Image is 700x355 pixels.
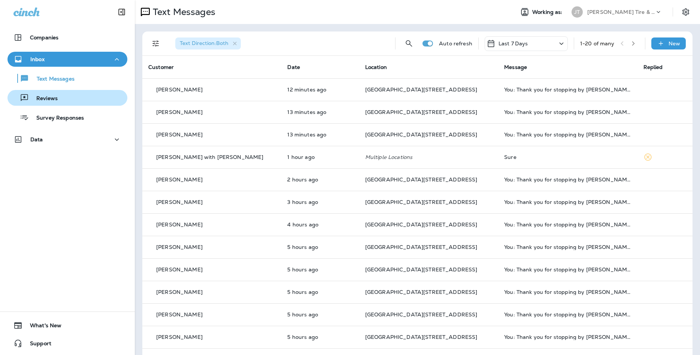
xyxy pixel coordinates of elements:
div: You: Thank you for stopping by Jensen Tire & Auto - South 144th Street. Please take 30 seconds to... [504,244,631,250]
p: Reviews [29,95,58,102]
span: [GEOGRAPHIC_DATA][STREET_ADDRESS] [365,86,478,93]
p: Survey Responses [29,115,84,122]
p: Inbox [30,56,45,62]
span: What's New [22,322,61,331]
span: [GEOGRAPHIC_DATA][STREET_ADDRESS] [365,221,478,228]
p: Sep 26, 2025 12:59 PM [287,87,353,93]
button: Data [7,132,127,147]
p: [PERSON_NAME] [156,132,203,138]
p: [PERSON_NAME] [156,267,203,273]
span: [GEOGRAPHIC_DATA][STREET_ADDRESS] [365,266,478,273]
p: Last 7 Days [499,40,528,46]
div: You: Thank you for stopping by Jensen Tire & Auto - South 144th Street. Please take 30 seconds to... [504,222,631,228]
button: Filters [148,36,163,51]
p: [PERSON_NAME] Tire & Auto [587,9,655,15]
div: 1 - 20 of many [580,40,615,46]
button: Settings [679,5,693,19]
p: Companies [30,34,58,40]
p: [PERSON_NAME] [156,177,203,183]
div: You: Thank you for stopping by Jensen Tire & Auto - South 144th Street. Please take 30 seconds to... [504,109,631,115]
p: [PERSON_NAME] [156,289,203,295]
div: You: Thank you for stopping by Jensen Tire & Auto - South 144th Street. Please take 30 seconds to... [504,177,631,183]
p: Sep 26, 2025 11:18 AM [287,154,353,160]
div: You: Thank you for stopping by Jensen Tire & Auto - South 144th Street. Please take 30 seconds to... [504,87,631,93]
p: Sep 26, 2025 08:06 AM [287,267,353,273]
span: Customer [148,64,174,70]
button: Companies [7,30,127,45]
span: [GEOGRAPHIC_DATA][STREET_ADDRESS] [365,131,478,138]
div: You: Thank you for stopping by Jensen Tire & Auto - South 144th Street. Please take 30 seconds to... [504,312,631,318]
span: [GEOGRAPHIC_DATA][STREET_ADDRESS] [365,109,478,115]
button: Support [7,336,127,351]
button: Collapse Sidebar [111,4,132,19]
p: [PERSON_NAME] with [PERSON_NAME] [156,154,263,160]
div: Text Direction:Both [175,37,241,49]
p: Sep 26, 2025 08:04 AM [287,334,353,340]
div: You: Thank you for stopping by Jensen Tire & Auto - South 144th Street. Please take 30 seconds to... [504,199,631,205]
button: Text Messages [7,70,127,86]
p: Multiple Locations [365,154,492,160]
p: Data [30,136,43,142]
span: [GEOGRAPHIC_DATA][STREET_ADDRESS] [365,244,478,250]
span: [GEOGRAPHIC_DATA][STREET_ADDRESS] [365,199,478,205]
div: You: Thank you for stopping by Jensen Tire & Auto - South 144th Street. Please take 30 seconds to... [504,289,631,295]
span: Location [365,64,387,70]
p: [PERSON_NAME] [156,199,203,205]
p: Sep 26, 2025 12:58 PM [287,132,353,138]
p: New [669,40,680,46]
p: Sep 26, 2025 12:58 PM [287,109,353,115]
div: JT [572,6,583,18]
p: Sep 26, 2025 08:58 AM [287,222,353,228]
span: Message [504,64,527,70]
button: Survey Responses [7,109,127,125]
span: [GEOGRAPHIC_DATA][STREET_ADDRESS] [365,311,478,318]
p: Sep 26, 2025 09:58 AM [287,199,353,205]
span: [GEOGRAPHIC_DATA][STREET_ADDRESS] [365,334,478,340]
button: Reviews [7,90,127,106]
span: Date [287,64,300,70]
p: Auto refresh [439,40,472,46]
span: [GEOGRAPHIC_DATA][STREET_ADDRESS] [365,176,478,183]
p: Sep 26, 2025 10:58 AM [287,177,353,183]
span: Text Direction : Both [180,40,228,46]
div: You: Thank you for stopping by Jensen Tire & Auto - South 144th Street. Please take 30 seconds to... [504,132,631,138]
span: [GEOGRAPHIC_DATA][STREET_ADDRESS] [365,289,478,295]
span: Support [22,340,51,349]
div: You: Thank you for stopping by Jensen Tire & Auto - South 144th Street. Please take 30 seconds to... [504,334,631,340]
p: [PERSON_NAME] [156,109,203,115]
p: Text Messages [29,76,75,83]
button: What's New [7,318,127,333]
p: Sep 26, 2025 08:06 AM [287,244,353,250]
p: [PERSON_NAME] [156,312,203,318]
p: Sep 26, 2025 08:06 AM [287,289,353,295]
div: Sure [504,154,631,160]
p: [PERSON_NAME] [156,87,203,93]
button: Inbox [7,52,127,67]
span: Replied [643,64,663,70]
span: Working as: [532,9,564,15]
div: You: Thank you for stopping by Jensen Tire & Auto - South 144th Street. Please take 30 seconds to... [504,267,631,273]
p: [PERSON_NAME] [156,244,203,250]
p: Sep 26, 2025 08:04 AM [287,312,353,318]
p: [PERSON_NAME] [156,222,203,228]
button: Search Messages [401,36,416,51]
p: [PERSON_NAME] [156,334,203,340]
p: Text Messages [150,6,215,18]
